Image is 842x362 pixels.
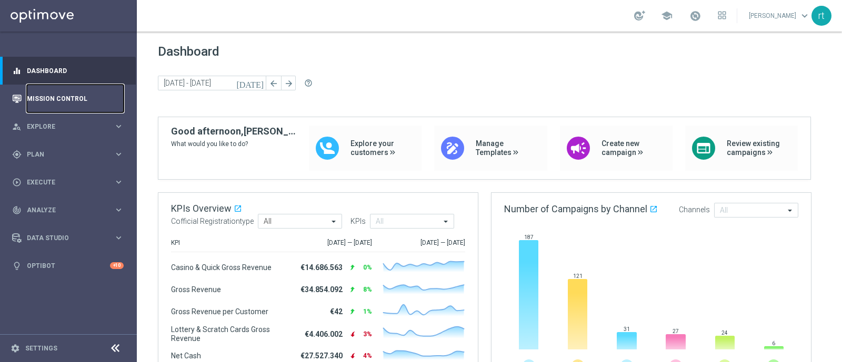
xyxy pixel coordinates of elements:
i: play_circle_outline [12,178,22,187]
button: person_search Explore keyboard_arrow_right [12,122,124,131]
div: Plan [12,150,114,159]
a: [PERSON_NAME]keyboard_arrow_down [748,8,811,24]
div: Data Studio [12,233,114,243]
i: equalizer [12,66,22,76]
span: Execute [27,179,114,185]
span: Analyze [27,207,114,213]
a: Settings [25,345,57,351]
button: gps_fixed Plan keyboard_arrow_right [12,150,124,159]
button: lightbulb Optibot +10 [12,262,124,270]
i: keyboard_arrow_right [114,121,124,131]
span: Data Studio [27,235,114,241]
button: track_changes Analyze keyboard_arrow_right [12,206,124,214]
span: Plan [27,151,114,158]
div: Optibot [12,252,124,280]
a: Mission Control [27,85,124,112]
span: Explore [27,123,114,130]
i: keyboard_arrow_right [114,205,124,215]
div: Analyze [12,205,114,215]
button: Mission Control [12,95,124,103]
i: track_changes [12,205,22,215]
div: +10 [110,262,124,269]
i: keyboard_arrow_right [114,233,124,243]
button: equalizer Dashboard [12,67,124,75]
i: gps_fixed [12,150,22,159]
i: person_search [12,122,22,131]
a: Optibot [27,252,110,280]
button: play_circle_outline Execute keyboard_arrow_right [12,178,124,187]
span: school [661,10,673,22]
i: keyboard_arrow_right [114,149,124,159]
div: Mission Control [12,85,124,112]
i: lightbulb [12,261,22,271]
button: Data Studio keyboard_arrow_right [12,234,124,242]
div: Dashboard [12,57,124,85]
a: Dashboard [27,57,124,85]
div: Execute [12,178,114,187]
span: keyboard_arrow_down [799,10,810,22]
div: rt [811,6,831,26]
div: Explore [12,122,114,131]
i: keyboard_arrow_right [114,177,124,187]
i: settings [11,344,20,353]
